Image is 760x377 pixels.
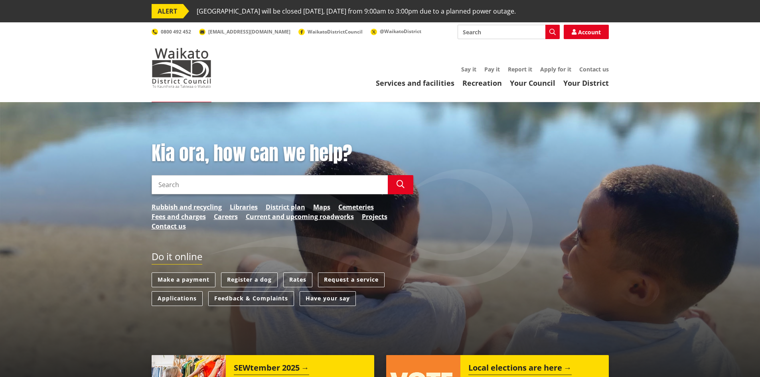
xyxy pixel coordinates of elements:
span: ALERT [152,4,183,18]
a: Have your say [300,291,356,306]
a: Say it [461,65,476,73]
a: District plan [266,202,305,212]
a: Report it [508,65,532,73]
a: Pay it [484,65,500,73]
a: Projects [362,212,387,221]
a: WaikatoDistrictCouncil [298,28,363,35]
a: Current and upcoming roadworks [246,212,354,221]
a: Request a service [318,272,385,287]
input: Search input [458,25,560,39]
a: Contact us [579,65,609,73]
a: @WaikatoDistrict [371,28,421,35]
h2: Do it online [152,251,202,265]
a: Maps [313,202,330,212]
a: [EMAIL_ADDRESS][DOMAIN_NAME] [199,28,290,35]
a: Cemeteries [338,202,374,212]
a: Feedback & Complaints [208,291,294,306]
h1: Kia ora, how can we help? [152,142,413,165]
span: [GEOGRAPHIC_DATA] will be closed [DATE], [DATE] from 9:00am to 3:00pm due to a planned power outage. [197,4,516,18]
a: 0800 492 452 [152,28,191,35]
img: Waikato District Council - Te Kaunihera aa Takiwaa o Waikato [152,48,211,88]
a: Recreation [462,78,502,88]
a: Make a payment [152,272,215,287]
a: Your District [563,78,609,88]
a: Applications [152,291,203,306]
span: @WaikatoDistrict [380,28,421,35]
a: Rates [283,272,312,287]
a: Apply for it [540,65,571,73]
a: Account [564,25,609,39]
a: Fees and charges [152,212,206,221]
a: Rubbish and recycling [152,202,222,212]
a: Libraries [230,202,258,212]
input: Search input [152,175,388,194]
a: Your Council [510,78,555,88]
h2: SEWtember 2025 [234,363,309,375]
a: Services and facilities [376,78,454,88]
a: Contact us [152,221,186,231]
span: WaikatoDistrictCouncil [308,28,363,35]
a: Careers [214,212,238,221]
span: [EMAIL_ADDRESS][DOMAIN_NAME] [208,28,290,35]
h2: Local elections are here [468,363,572,375]
span: 0800 492 452 [161,28,191,35]
a: Register a dog [221,272,278,287]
